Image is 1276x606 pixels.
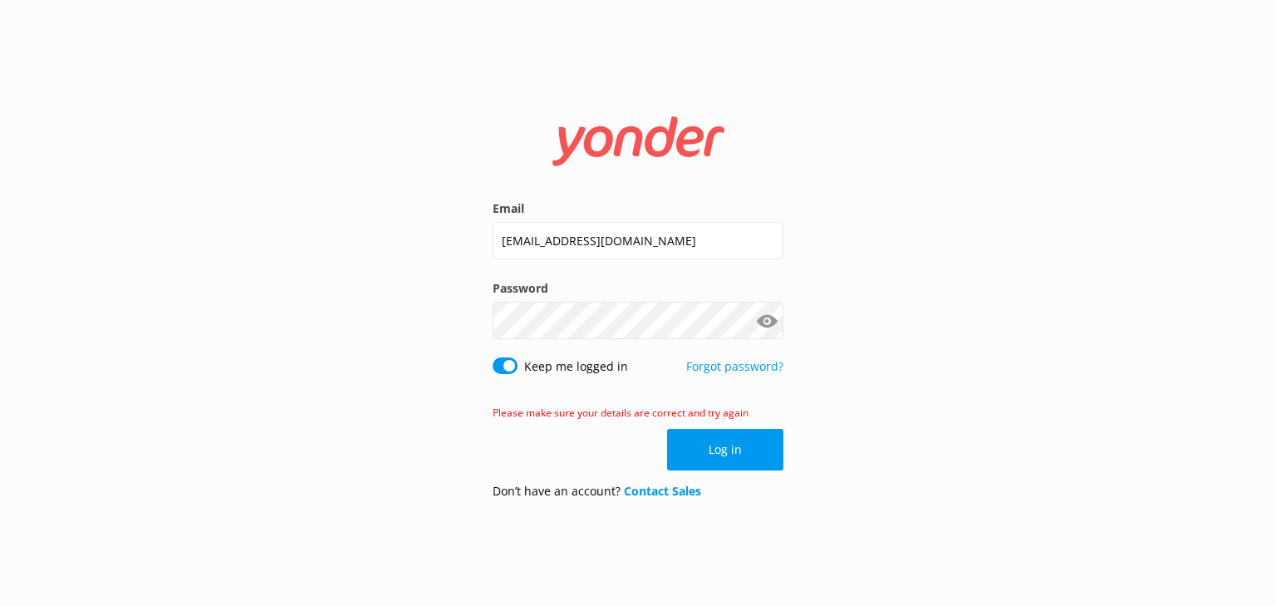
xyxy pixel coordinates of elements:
[493,482,701,500] p: Don’t have an account?
[493,200,783,218] label: Email
[493,406,748,420] span: Please make sure your details are correct and try again
[524,357,628,376] label: Keep me logged in
[624,483,701,499] a: Contact Sales
[686,358,783,374] a: Forgot password?
[750,304,783,337] button: Show password
[493,279,783,298] label: Password
[667,429,783,471] button: Log in
[493,222,783,259] input: user@emailaddress.com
